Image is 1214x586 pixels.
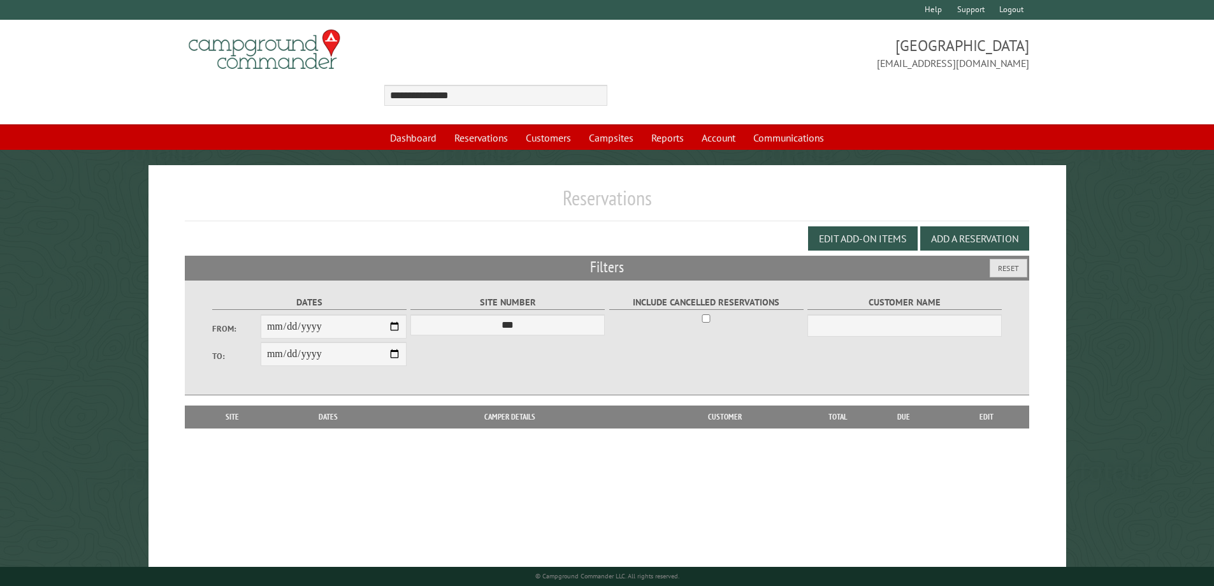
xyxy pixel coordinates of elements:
[382,126,444,150] a: Dashboard
[581,126,641,150] a: Campsites
[518,126,579,150] a: Customers
[212,350,261,362] label: To:
[447,126,516,150] a: Reservations
[185,25,344,75] img: Campground Commander
[274,406,383,429] th: Dates
[990,259,1027,277] button: Reset
[920,226,1029,251] button: Add a Reservation
[607,35,1030,71] span: [GEOGRAPHIC_DATA] [EMAIL_ADDRESS][DOMAIN_NAME]
[944,406,1030,429] th: Edit
[185,256,1030,280] h2: Filters
[212,295,407,310] label: Dates
[185,186,1030,221] h1: Reservations
[746,126,832,150] a: Communications
[212,323,261,335] label: From:
[191,406,274,429] th: Site
[609,295,804,310] label: Include Cancelled Reservations
[644,126,691,150] a: Reports
[813,406,864,429] th: Total
[637,406,813,429] th: Customer
[410,295,605,310] label: Site Number
[864,406,944,429] th: Due
[694,126,743,150] a: Account
[383,406,637,429] th: Camper Details
[807,295,1002,310] label: Customer Name
[535,572,679,580] small: © Campground Commander LLC. All rights reserved.
[808,226,918,251] button: Edit Add-on Items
